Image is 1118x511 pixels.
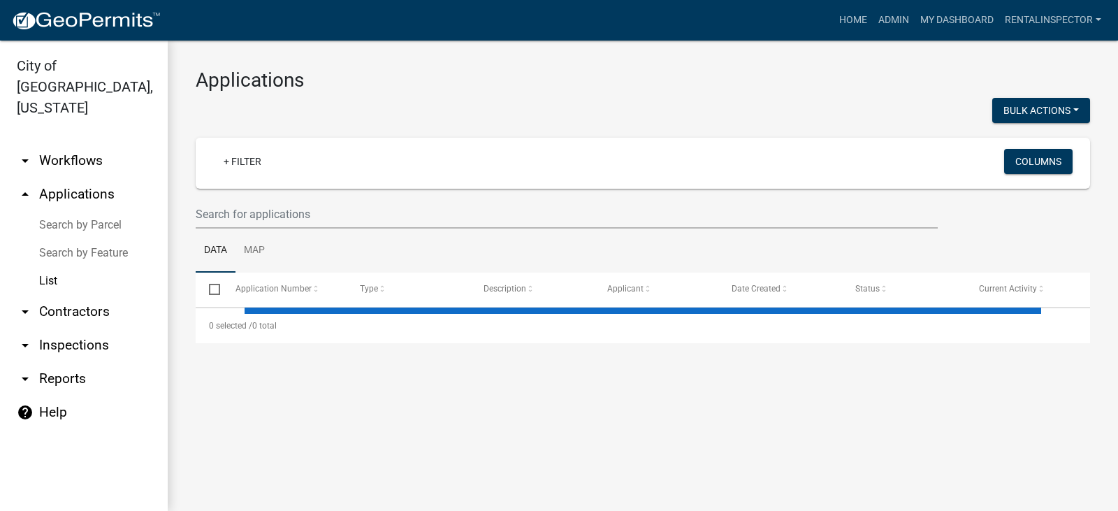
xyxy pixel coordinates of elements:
i: arrow_drop_down [17,152,34,169]
input: Search for applications [196,200,938,229]
button: Columns [1004,149,1073,174]
datatable-header-cell: Select [196,273,222,306]
i: arrow_drop_up [17,186,34,203]
button: Bulk Actions [992,98,1090,123]
datatable-header-cell: Status [842,273,966,306]
i: arrow_drop_down [17,370,34,387]
a: + Filter [212,149,273,174]
span: Status [855,284,880,294]
datatable-header-cell: Applicant [595,273,718,306]
datatable-header-cell: Description [470,273,594,306]
datatable-header-cell: Application Number [222,273,346,306]
datatable-header-cell: Type [347,273,470,306]
span: Application Number [236,284,312,294]
a: Data [196,229,235,273]
span: Date Created [732,284,781,294]
a: Home [834,7,873,34]
a: Admin [873,7,915,34]
span: Current Activity [980,284,1038,294]
i: arrow_drop_down [17,337,34,354]
h3: Applications [196,69,1090,92]
span: Applicant [608,284,644,294]
span: 0 selected / [209,321,252,331]
datatable-header-cell: Date Created [718,273,842,306]
a: rentalinspector [999,7,1107,34]
i: help [17,404,34,421]
span: Description [484,284,526,294]
a: Map [235,229,273,273]
span: Type [360,284,378,294]
i: arrow_drop_down [17,303,34,320]
a: My Dashboard [915,7,999,34]
datatable-header-cell: Current Activity [966,273,1090,306]
div: 0 total [196,308,1090,343]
